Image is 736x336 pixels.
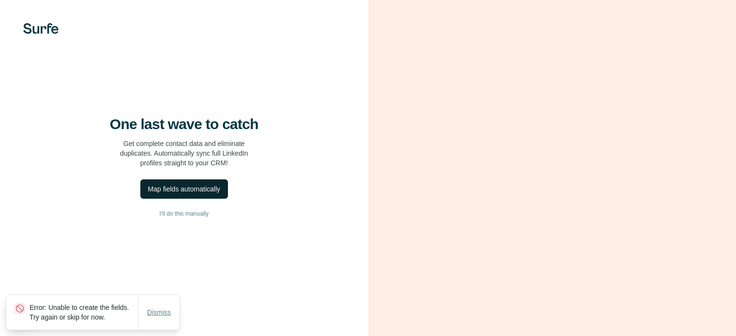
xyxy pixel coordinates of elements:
button: Map fields automatically [140,179,228,199]
p: Get complete contact data and eliminate duplicates. Automatically sync full LinkedIn profiles str... [120,139,248,168]
img: Surfe's logo [23,23,59,34]
h4: One last wave to catch [110,116,258,133]
span: Dismiss [147,307,171,317]
p: Error: Unable to create the fields. Try again or skip for now. [30,303,138,322]
button: Dismiss [140,304,178,321]
button: I’ll do this manually [19,206,349,221]
span: I’ll do this manually [160,209,209,218]
div: Map fields automatically [148,184,220,194]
